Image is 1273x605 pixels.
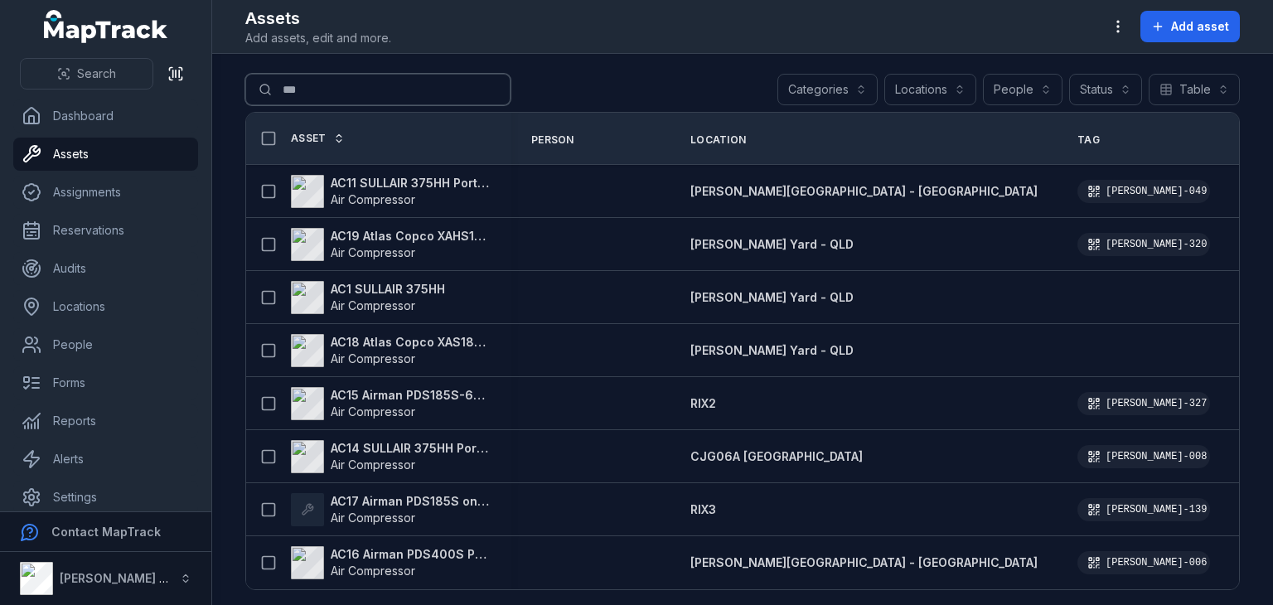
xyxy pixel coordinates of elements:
span: Search [77,65,116,82]
strong: AC1 SULLAIR 375HH [331,281,445,298]
span: Asset [291,132,327,145]
span: Air Compressor [331,298,415,312]
div: [PERSON_NAME]-139 [1077,498,1210,521]
a: AC11 SULLAIR 375HH Portable CompressorAir Compressor [291,175,491,208]
strong: [PERSON_NAME] Group [60,571,196,585]
a: [PERSON_NAME][GEOGRAPHIC_DATA] - [GEOGRAPHIC_DATA] [690,183,1038,200]
a: AC17 Airman PDS185S on [PERSON_NAME] 3Air Compressor [291,493,491,526]
a: People [13,328,198,361]
strong: AC18 Atlas Copco XAS186 - Yard only [331,334,491,351]
span: Person [531,133,574,147]
a: Assets [13,138,198,171]
a: Settings [13,481,198,514]
span: [PERSON_NAME] Yard - QLD [690,290,854,304]
span: Air Compressor [331,457,415,472]
span: Add asset [1171,18,1229,35]
a: Reservations [13,214,198,247]
div: [PERSON_NAME]-327 [1077,392,1210,415]
span: [PERSON_NAME] Yard - QLD [690,343,854,357]
a: Assignments [13,176,198,209]
button: Locations [884,74,976,105]
strong: AC15 Airman PDS185S-6C2 on [PERSON_NAME] 2 [331,387,491,404]
span: Add assets, edit and more. [245,30,391,46]
button: People [983,74,1062,105]
strong: AC16 Airman PDS400S Portable Compressor [331,546,491,563]
div: [PERSON_NAME]-049 [1077,180,1210,203]
a: [PERSON_NAME] Yard - QLD [690,289,854,306]
button: Table [1149,74,1240,105]
a: Locations [13,290,198,323]
span: RIX2 [690,396,716,410]
a: [PERSON_NAME] Yard - QLD [690,342,854,359]
div: [PERSON_NAME]-006 [1077,551,1210,574]
a: AC19 Atlas Copco XAHS186 Portable CompressorAir Compressor [291,228,491,261]
span: CJG06A [GEOGRAPHIC_DATA] [690,449,863,463]
a: AC15 Airman PDS185S-6C2 on [PERSON_NAME] 2Air Compressor [291,387,491,420]
a: AC14 SULLAIR 375HH Portable CompressorAir Compressor [291,440,491,473]
button: Add asset [1140,11,1240,42]
span: Air Compressor [331,351,415,365]
button: Search [20,58,153,90]
a: AC16 Airman PDS400S Portable CompressorAir Compressor [291,546,491,579]
span: Tag [1077,133,1100,147]
a: RIX2 [690,395,716,412]
span: RIX3 [690,502,716,516]
span: Air Compressor [331,511,415,525]
button: Status [1069,74,1142,105]
strong: AC17 Airman PDS185S on [PERSON_NAME] 3 [331,493,491,510]
span: [PERSON_NAME][GEOGRAPHIC_DATA] - [GEOGRAPHIC_DATA] [690,555,1038,569]
strong: AC19 Atlas Copco XAHS186 Portable Compressor [331,228,491,244]
a: RIX3 [690,501,716,518]
a: [PERSON_NAME] Yard - QLD [690,236,854,253]
span: Air Compressor [331,404,415,419]
a: Audits [13,252,198,285]
span: Air Compressor [331,192,415,206]
span: [PERSON_NAME][GEOGRAPHIC_DATA] - [GEOGRAPHIC_DATA] [690,184,1038,198]
a: MapTrack [44,10,168,43]
a: CJG06A [GEOGRAPHIC_DATA] [690,448,863,465]
a: Dashboard [13,99,198,133]
div: [PERSON_NAME]-320 [1077,233,1210,256]
a: AC18 Atlas Copco XAS186 - Yard onlyAir Compressor [291,334,491,367]
a: Reports [13,404,198,438]
a: [PERSON_NAME][GEOGRAPHIC_DATA] - [GEOGRAPHIC_DATA] [690,554,1038,571]
div: [PERSON_NAME]-008 [1077,445,1210,468]
span: [PERSON_NAME] Yard - QLD [690,237,854,251]
a: Asset [291,132,345,145]
span: Air Compressor [331,564,415,578]
a: Alerts [13,443,198,476]
h2: Assets [245,7,391,30]
a: Forms [13,366,198,399]
strong: AC11 SULLAIR 375HH Portable Compressor [331,175,491,191]
button: Categories [777,74,878,105]
span: Location [690,133,746,147]
strong: AC14 SULLAIR 375HH Portable Compressor [331,440,491,457]
strong: Contact MapTrack [51,525,161,539]
span: Air Compressor [331,245,415,259]
a: AC1 SULLAIR 375HHAir Compressor [291,281,445,314]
